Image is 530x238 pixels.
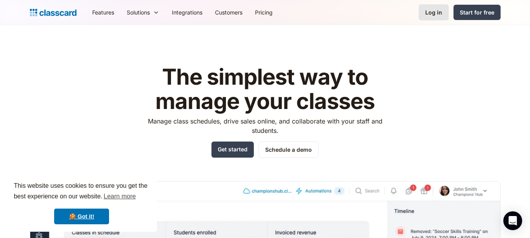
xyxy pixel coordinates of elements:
[140,65,390,113] h1: The simplest way to manage your classes
[14,181,149,202] span: This website uses cookies to ensure you get the best experience on our website.
[86,4,120,21] a: Features
[166,4,209,21] a: Integrations
[454,5,501,20] a: Start for free
[419,4,449,20] a: Log in
[140,116,390,135] p: Manage class schedules, drive sales online, and collaborate with your staff and students.
[503,211,522,230] div: Open Intercom Messenger
[209,4,249,21] a: Customers
[54,209,109,224] a: dismiss cookie message
[425,8,442,16] div: Log in
[6,174,157,232] div: cookieconsent
[102,191,137,202] a: learn more about cookies
[120,4,166,21] div: Solutions
[211,142,254,158] a: Get started
[30,7,76,18] a: home
[259,142,319,158] a: Schedule a demo
[127,8,150,16] div: Solutions
[460,8,494,16] div: Start for free
[249,4,279,21] a: Pricing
